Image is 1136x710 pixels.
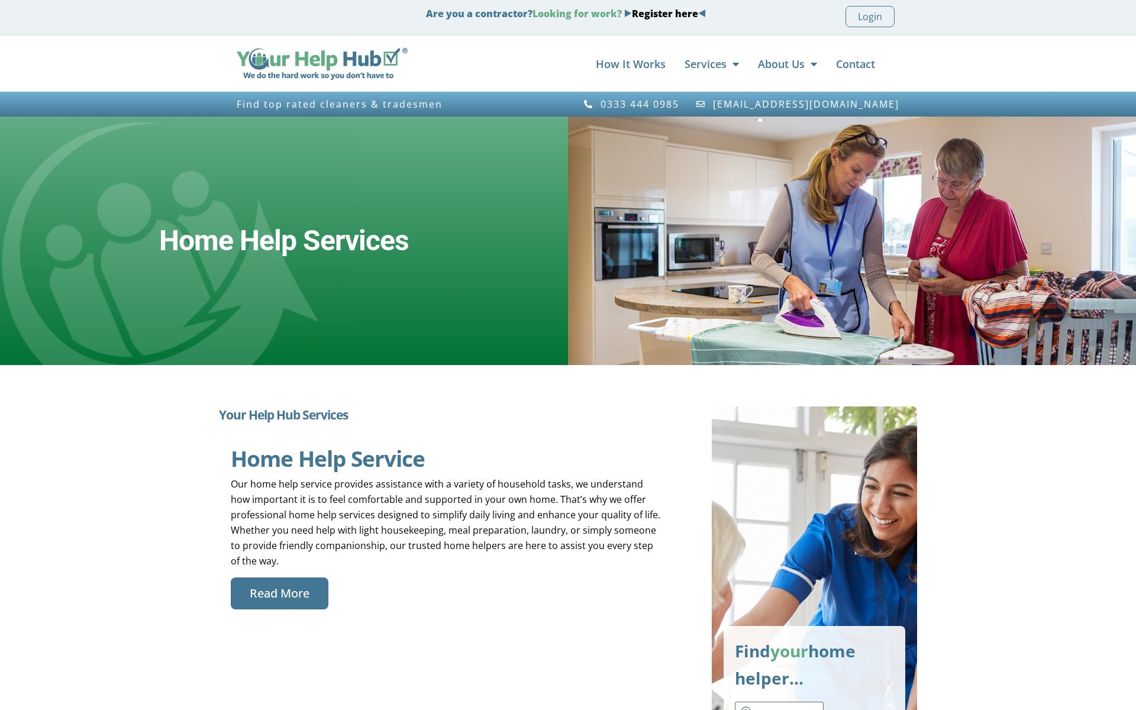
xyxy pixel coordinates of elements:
img: Your Help Hub Wide Logo [237,48,408,80]
a: About Us [758,52,817,76]
a: How It Works [596,52,666,76]
h2: Your Help Hub Services [219,406,676,423]
a: Contact [836,52,875,76]
span: your [770,640,808,662]
a: Login [845,6,895,27]
a: Services [685,52,739,76]
a: [EMAIL_ADDRESS][DOMAIN_NAME] [696,99,900,109]
span: Looking for work? [532,7,622,20]
nav: Menu [419,52,875,76]
p: Find home helper… [735,637,894,692]
span: [EMAIL_ADDRESS][DOMAIN_NAME] [710,99,899,109]
h2: Home Help Services [159,224,409,258]
h2: Home Help Service [231,447,664,470]
span: 0333 444 0985 [598,99,679,109]
a: Register here [632,7,698,20]
a: 0333 444 0985 [583,99,679,109]
img: Blue Arrow - Left [698,9,706,17]
a: Read More [231,577,328,609]
span: Login [858,9,882,24]
strong: Are you a contractor? [426,7,706,20]
h3: Find top rated cleaners & tradesmen [237,99,562,109]
img: Blue Arrow - Right [624,9,632,17]
p: Our home help service provides assistance with a variety of household tasks, we understand how im... [231,476,664,569]
span: Read More [250,585,309,602]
